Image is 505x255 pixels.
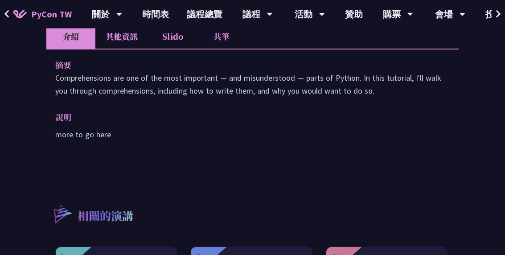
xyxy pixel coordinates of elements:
li: 其他資訊 [95,25,148,49]
p: Comprehensions are one of the most important — and misunderstood — parts of Python. In this tutor... [55,72,450,98]
li: 介紹 [46,25,95,49]
p: more to go here [55,128,450,141]
li: Slido [148,25,197,49]
a: PyCon TW [4,3,81,25]
p: 摘要 [55,59,432,72]
p: 說明 [55,111,432,124]
span: PyCon TW [31,8,72,21]
p: 相關的演講 [78,208,133,226]
li: 共筆 [197,25,246,49]
img: Home icon of PyCon TW 2025 [13,10,27,19]
img: r3.8d01567.svg [41,193,84,236]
